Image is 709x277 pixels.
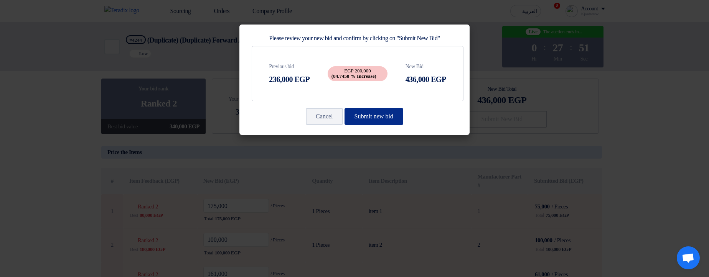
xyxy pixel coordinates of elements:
span: EGP 200,000 [328,66,387,81]
div: Previous bid [269,62,310,70]
div: 236,000 EGP [269,74,310,85]
div: Open chat [677,246,700,269]
div: New Bid [406,62,446,70]
span: Please review your new bid and confirm by clicking on "Submit New Bid" [269,35,440,41]
b: (84.7458 % Increase) [331,73,376,79]
button: Cancel [306,108,343,125]
div: 436,000 EGP [406,74,446,85]
button: Submit new bid [345,108,403,125]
